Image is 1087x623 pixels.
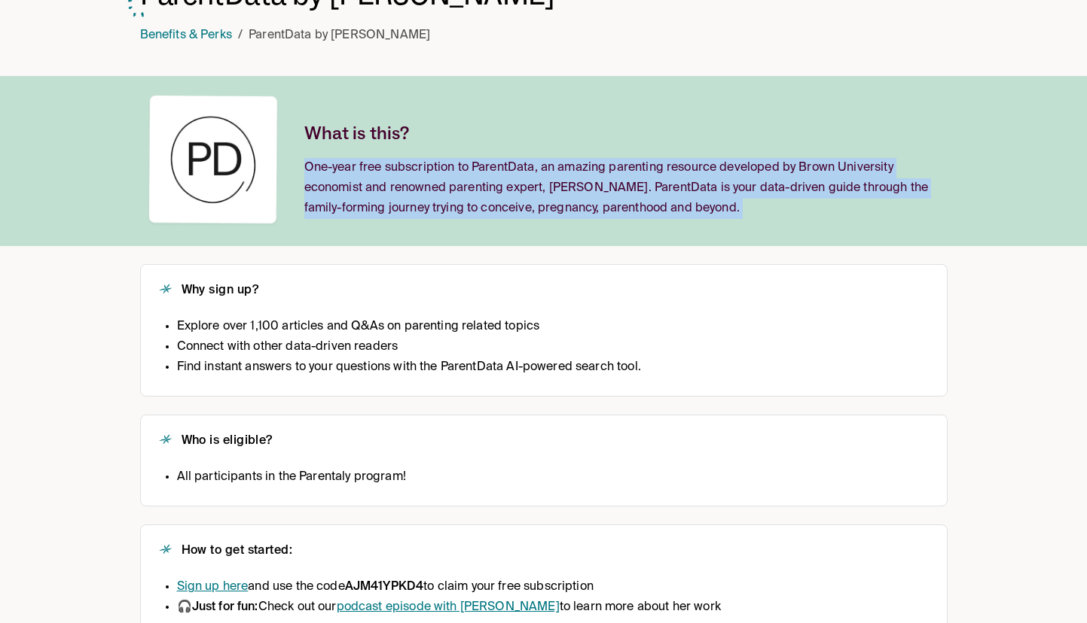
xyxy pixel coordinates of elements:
li: Explore over 1,100 articles and Q&As on parenting related topics [177,317,641,337]
li: and use the code to claim your free subscription [177,577,721,597]
strong: Just for fun: [192,601,258,613]
p: ParentData by [PERSON_NAME] [249,26,430,46]
h2: How to get started: [182,543,293,559]
li: All participants in the Parentaly program! [177,467,406,488]
p: One-year free subscription to ParentData, an amazing parenting resource developed by Brown Univer... [304,158,942,220]
strong: AJM41YPKD4 [345,581,424,593]
h2: What is this? [304,123,942,143]
li: 🎧 Check out our to learn more about her work [177,597,721,618]
h2: Why sign up? [182,283,259,299]
a: Benefits & Perks [140,29,232,41]
a: podcast episode with [PERSON_NAME] [337,601,560,613]
li: / [238,26,243,46]
li: Find instant answers to your questions with the ParentData AI-powered search tool. [177,357,641,378]
li: Connect with other data-driven readers [177,337,641,357]
a: Sign up here [177,581,249,593]
h2: Who is eligible? [182,433,273,449]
